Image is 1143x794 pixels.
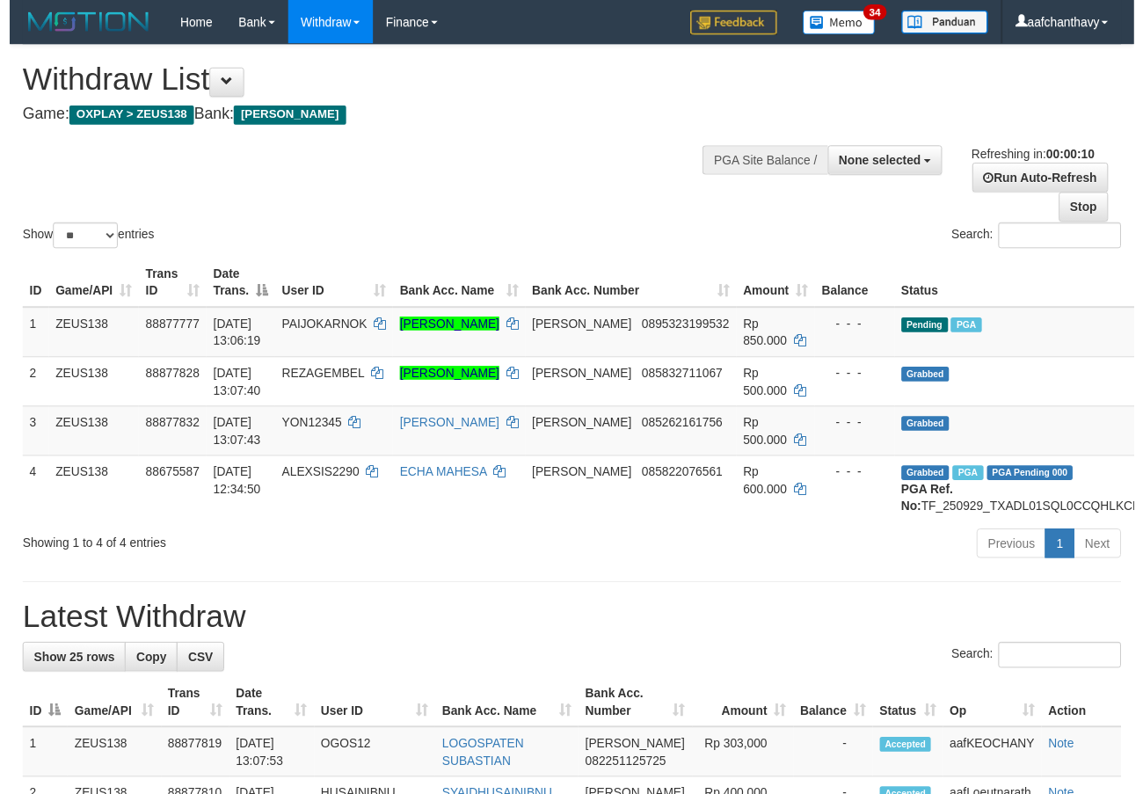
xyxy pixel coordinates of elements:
[906,473,956,488] span: Grabbed
[277,472,356,486] span: ALEXSIS2290
[40,262,131,312] th: Game/API: activate to sort column ascending
[524,262,739,312] th: Bank Acc. Number: activate to sort column ascending
[877,688,949,739] th: Status: activate to sort column ascending
[61,107,187,127] span: OXPLAY > ZEUS138
[40,463,131,530] td: ZEUS138
[578,688,693,739] th: Bank Acc. Number: activate to sort column ascending
[309,688,433,739] th: User ID: activate to sort column ascending
[207,422,255,454] span: [DATE] 13:07:43
[13,535,463,560] div: Showing 1 to 4 of 4 entries
[440,748,522,780] a: LOGOSPATEN SUBASTIAN
[223,688,309,739] th: Date Trans.: activate to sort column ascending
[223,739,309,790] td: [DATE] 13:07:53
[59,688,154,739] th: Game/API: activate to sort column ascending
[585,748,686,762] span: [PERSON_NAME]
[397,322,498,336] a: [PERSON_NAME]
[978,149,1103,164] span: Refreshing in:
[13,107,745,125] h4: Game: Bank:
[806,11,880,35] img: Button%20Memo.svg
[1052,537,1082,567] a: 1
[906,490,959,521] b: PGA Ref. No:
[1005,226,1130,252] input: Search:
[131,262,200,312] th: Trans ID: activate to sort column ascending
[832,148,949,178] button: None selected
[181,660,207,674] span: CSV
[983,537,1053,567] a: Previous
[826,370,892,388] div: - - -
[643,322,732,336] span: Copy 0895323199532 to clipboard
[868,4,892,20] span: 34
[270,262,389,312] th: User ID: activate to sort column ascending
[207,472,255,504] span: [DATE] 12:34:50
[117,652,171,682] a: Copy
[797,739,877,790] td: -
[1049,688,1130,739] th: Action
[885,749,937,764] span: Accepted
[138,372,193,386] span: 88877828
[949,739,1049,790] td: aafKEOCHANY
[531,472,632,486] span: [PERSON_NAME]
[13,63,745,98] h1: Withdraw List
[1056,748,1082,762] a: Note
[979,165,1117,195] a: Run Auto-Refresh
[746,322,790,353] span: Rp 850.000
[25,660,106,674] span: Show 25 rows
[797,688,877,739] th: Balance: activate to sort column ascending
[13,652,118,682] a: Show 25 rows
[40,412,131,463] td: ZEUS138
[397,372,498,386] a: [PERSON_NAME]
[228,107,341,127] span: [PERSON_NAME]
[949,688,1049,739] th: Op: activate to sort column ascending
[746,422,790,454] span: Rp 500.000
[397,422,498,436] a: [PERSON_NAME]
[906,423,956,438] span: Grabbed
[1067,195,1117,225] a: Stop
[154,739,223,790] td: 88877819
[170,652,218,682] a: CSV
[138,322,193,336] span: 88877777
[13,362,40,412] td: 2
[13,463,40,530] td: 4
[704,148,831,178] div: PGA Site Balance /
[13,312,40,363] td: 1
[531,372,632,386] span: [PERSON_NAME]
[13,688,59,739] th: ID: activate to sort column descending
[746,372,790,404] span: Rp 500.000
[13,226,147,252] label: Show entries
[1053,149,1103,164] strong: 00:00:10
[138,422,193,436] span: 88877832
[643,422,724,436] span: Copy 085262161756 to clipboard
[906,373,956,388] span: Grabbed
[531,322,632,336] span: [PERSON_NAME]
[13,262,40,312] th: ID
[389,262,524,312] th: Bank Acc. Name: activate to sort column ascending
[277,322,364,336] span: PAIJOKARNOK
[13,412,40,463] td: 3
[40,312,131,363] td: ZEUS138
[694,739,797,790] td: Rp 303,000
[531,422,632,436] span: [PERSON_NAME]
[746,472,790,504] span: Rp 600.000
[277,422,338,436] span: YON12345
[994,473,1081,488] span: PGA Pending
[138,472,193,486] span: 88675587
[643,472,724,486] span: Copy 085822076561 to clipboard
[819,262,899,312] th: Balance
[843,156,927,170] span: None selected
[40,362,131,412] td: ZEUS138
[906,323,954,338] span: Pending
[958,473,989,488] span: Marked by aafpengsreynich
[277,372,360,386] span: REZAGEMBEL
[433,688,579,739] th: Bank Acc. Name: activate to sort column ascending
[13,609,1130,645] h1: Latest Withdraw
[739,262,819,312] th: Amount: activate to sort column ascending
[694,688,797,739] th: Amount: activate to sort column ascending
[1005,652,1130,679] input: Search:
[957,323,987,338] span: Marked by aafanarl
[826,420,892,438] div: - - -
[1081,537,1130,567] a: Next
[692,11,780,35] img: Feedback.jpg
[957,226,1130,252] label: Search:
[826,320,892,338] div: - - -
[59,739,154,790] td: ZEUS138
